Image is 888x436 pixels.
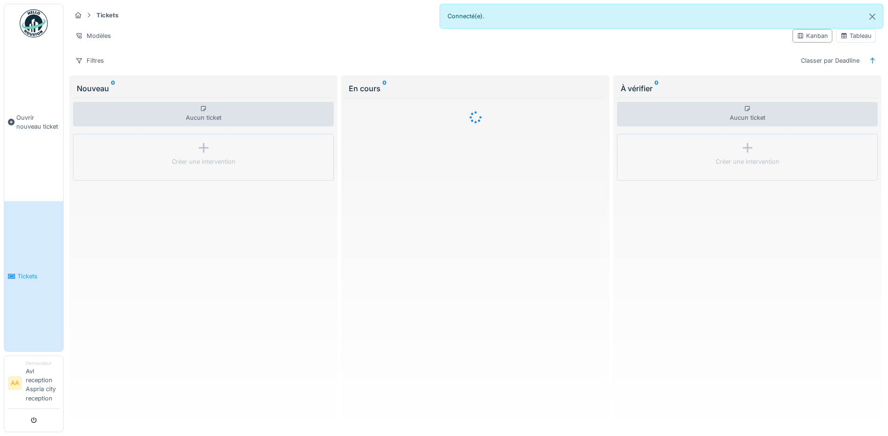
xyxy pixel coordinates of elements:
[26,360,59,367] div: Demandeur
[797,54,864,67] div: Classer par Deadline
[77,83,330,94] div: Nouveau
[349,83,602,94] div: En cours
[617,102,878,126] div: Aucun ticket
[71,29,115,43] div: Modèles
[4,201,63,351] a: Tickets
[8,360,59,409] a: AA DemandeurAvl reception Aspria city reception
[382,83,387,94] sup: 0
[840,31,872,40] div: Tableau
[172,157,235,166] div: Créer une intervention
[111,83,115,94] sup: 0
[20,9,48,37] img: Badge_color-CXgf-gQk.svg
[26,360,59,407] li: Avl reception Aspria city reception
[621,83,874,94] div: À vérifier
[16,113,59,131] span: Ouvrir nouveau ticket
[8,376,22,390] li: AA
[797,31,828,40] div: Kanban
[4,43,63,201] a: Ouvrir nouveau ticket
[93,11,122,20] strong: Tickets
[716,157,779,166] div: Créer une intervention
[440,4,884,29] div: Connecté(e).
[862,4,883,29] button: Close
[71,54,108,67] div: Filtres
[17,272,59,281] span: Tickets
[654,83,659,94] sup: 0
[73,102,334,126] div: Aucun ticket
